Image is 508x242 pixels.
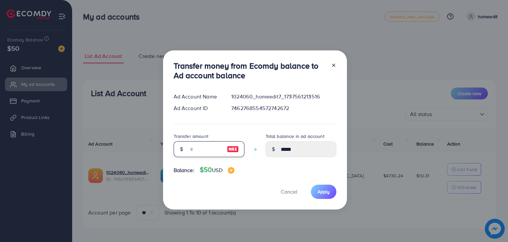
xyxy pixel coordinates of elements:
[228,167,234,174] img: image
[174,133,208,140] label: Transfer amount
[266,133,324,140] label: Total balance in ad account
[317,188,330,195] span: Apply
[200,166,234,174] h4: $50
[212,166,222,174] span: USD
[311,185,336,199] button: Apply
[226,104,341,112] div: 7462768554572742672
[226,93,341,100] div: 1024060_homeedit7_1737561213516
[174,61,326,80] h3: Transfer money from Ecomdy balance to Ad account balance
[227,145,239,153] img: image
[281,188,297,195] span: Cancel
[273,185,306,199] button: Cancel
[168,93,226,100] div: Ad Account Name
[168,104,226,112] div: Ad Account ID
[174,166,194,174] span: Balance:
